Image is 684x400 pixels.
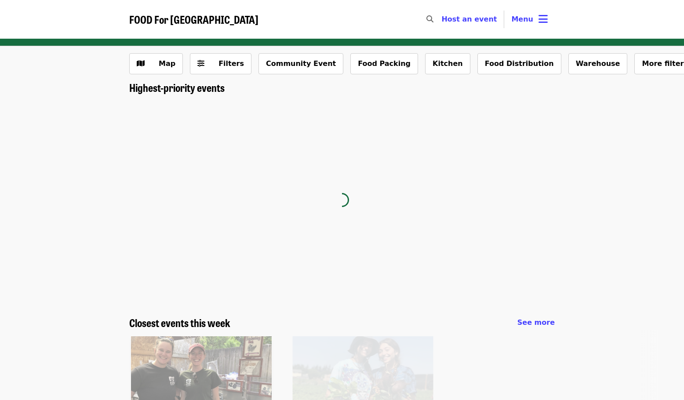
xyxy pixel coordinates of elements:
a: Host an event [441,15,497,23]
span: See more [517,318,555,327]
span: Highest-priority events [129,80,225,95]
i: search icon [426,15,433,23]
span: Menu [511,15,533,23]
span: FOOD For [GEOGRAPHIC_DATA] [129,11,258,27]
i: sliders-h icon [197,59,204,68]
span: Closest events this week [129,315,230,330]
button: Toggle account menu [504,9,555,30]
a: Highest-priority events [129,81,225,94]
button: Filters (0 selected) [190,53,251,74]
i: bars icon [538,13,548,25]
button: Food Packing [350,53,418,74]
button: Kitchen [425,53,470,74]
button: Community Event [258,53,343,74]
button: Show map view [129,53,183,74]
input: Search [439,9,446,30]
a: See more [517,317,555,328]
div: Highest-priority events [122,81,562,94]
i: map icon [137,59,145,68]
span: Filters [218,59,244,68]
div: Closest events this week [122,316,562,329]
a: FOOD For [GEOGRAPHIC_DATA] [129,13,258,26]
span: Map [159,59,175,68]
button: Warehouse [568,53,628,74]
a: Closest events this week [129,316,230,329]
button: Food Distribution [477,53,561,74]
